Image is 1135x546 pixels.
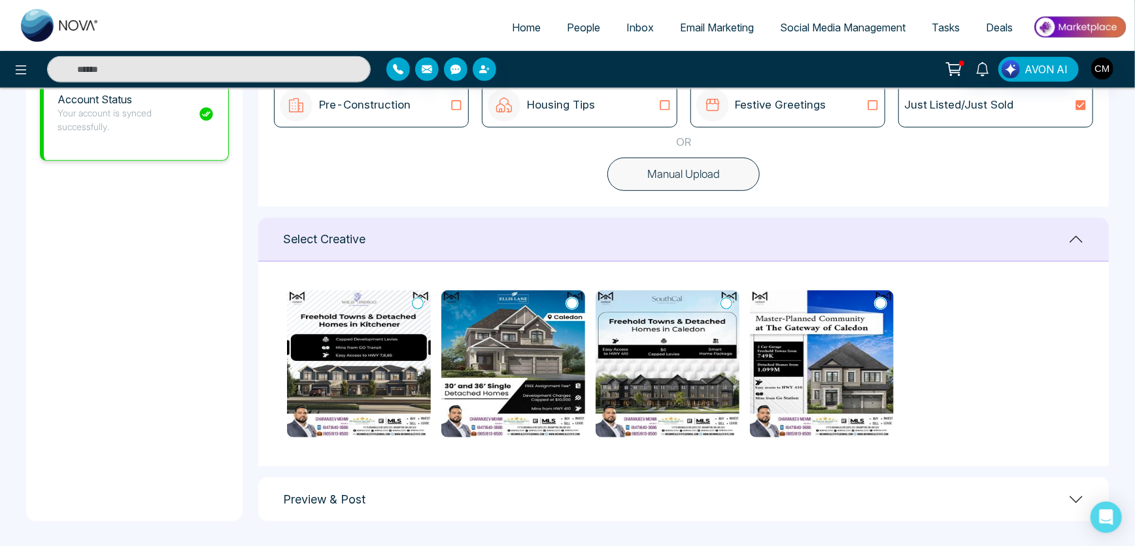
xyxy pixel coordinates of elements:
[676,134,691,151] p: OR
[626,21,654,34] span: Inbox
[499,15,554,40] a: Home
[767,15,919,40] a: Social Media Management
[1032,12,1127,42] img: Market-place.gif
[780,21,906,34] span: Social Media Management
[287,290,431,437] img: wild flowers.jpeg
[696,89,729,122] img: icon
[488,89,520,122] img: icon
[904,97,1014,114] p: Just Listed/Just Sold
[667,15,767,40] a: Email Marketing
[998,57,1079,82] button: AVON AI
[736,97,826,114] p: Festive Greetings
[58,106,198,133] p: Your account is synced successfully.
[283,492,365,507] h1: Preview & Post
[319,97,411,114] p: Pre-Construction
[554,15,613,40] a: People
[527,97,595,114] p: Housing Tips
[680,21,754,34] span: Email Marketing
[283,232,365,247] h1: Select Creative
[607,158,760,192] button: Manual Upload
[58,94,198,106] h1: Account Status
[750,290,894,437] img: Crown of Caledon.jpeg
[1091,502,1122,533] div: Open Intercom Messenger
[613,15,667,40] a: Inbox
[973,15,1026,40] a: Deals
[21,9,99,42] img: Nova CRM Logo
[280,89,313,122] img: icon
[567,21,600,34] span: People
[932,21,960,34] span: Tasks
[986,21,1013,34] span: Deals
[1002,60,1020,78] img: Lead Flow
[596,290,739,437] img: South Cal by DECO.jpeg
[441,290,585,437] img: ellis .jpeg
[919,15,973,40] a: Tasks
[1025,61,1068,77] span: AVON AI
[1091,58,1113,80] img: User Avatar
[512,21,541,34] span: Home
